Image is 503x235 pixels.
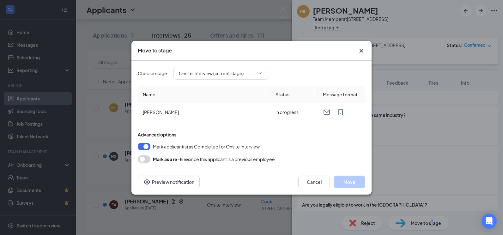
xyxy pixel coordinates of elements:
[138,176,200,188] button: Preview notificationEye
[153,156,188,162] b: Mark as a re-hire
[138,47,172,54] h3: Move to stage
[323,108,330,116] svg: Email
[138,86,270,103] th: Name
[337,108,344,116] svg: MobileSms
[153,155,276,163] div: since this applicant is a previous employee.
[258,71,263,76] svg: ChevronDown
[138,70,168,77] span: Choose stage :
[318,86,365,103] th: Message format
[143,109,179,115] span: [PERSON_NAME]
[334,176,365,188] button: Move
[153,143,260,150] span: Mark applicant(s) as Completed for Onsite Interview
[358,47,365,55] button: Close
[270,86,318,103] th: Status
[270,103,318,121] td: in progress
[138,131,365,138] div: Advanced options
[358,47,365,55] svg: Cross
[143,178,151,186] svg: Eye
[298,176,330,188] button: Cancel
[482,214,497,229] div: Open Intercom Messenger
